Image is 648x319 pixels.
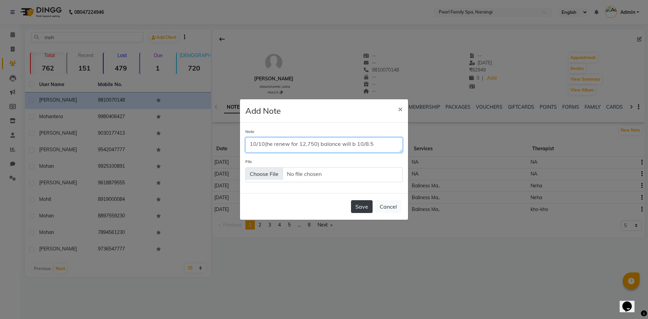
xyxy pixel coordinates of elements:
button: Cancel [375,200,401,213]
h4: Add Note [245,105,281,117]
label: File [245,159,252,165]
button: Save [351,200,373,213]
label: Note [245,129,254,135]
button: Close [393,99,408,118]
iframe: chat widget [620,292,641,312]
span: × [398,104,403,114]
